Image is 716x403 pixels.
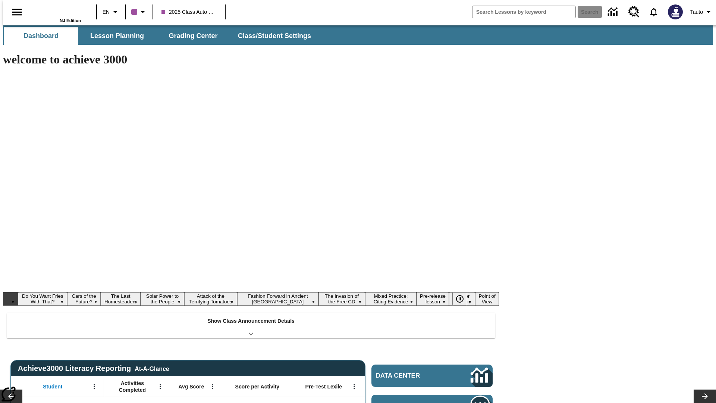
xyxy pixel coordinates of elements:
button: Slide 11 Point of View [475,292,499,306]
input: search field [472,6,575,18]
button: Lesson carousel, Next [694,390,716,403]
p: Show Class Announcement Details [207,317,295,325]
span: Class/Student Settings [238,32,311,40]
button: Open side menu [6,1,28,23]
button: Slide 7 The Invasion of the Free CD [318,292,365,306]
span: Activities Completed [108,380,157,393]
div: Pause [452,292,475,306]
button: Open Menu [349,381,360,392]
button: Slide 9 Pre-release lesson [417,292,449,306]
span: Dashboard [23,32,59,40]
div: Home [32,3,81,23]
div: Show Class Announcement Details [7,313,495,338]
div: SubNavbar [3,25,713,45]
button: Grading Center [156,27,230,45]
span: Grading Center [169,32,217,40]
button: Class color is purple. Change class color [128,5,150,19]
div: SubNavbar [3,27,318,45]
span: Avg Score [178,383,204,390]
span: 2025 Class Auto Grade 13 [161,8,217,16]
button: Select a new avatar [663,2,687,22]
button: Slide 3 The Last Homesteaders [101,292,141,306]
a: Notifications [644,2,663,22]
button: Open Menu [207,381,218,392]
button: Slide 6 Fashion Forward in Ancient Rome [237,292,318,306]
a: Data Center [371,365,493,387]
span: EN [103,8,110,16]
button: Language: EN, Select a language [99,5,123,19]
button: Open Menu [89,381,100,392]
button: Pause [452,292,467,306]
a: Home [32,3,81,18]
button: Lesson Planning [80,27,154,45]
button: Profile/Settings [687,5,716,19]
button: Slide 1 Do You Want Fries With That? [18,292,67,306]
h1: welcome to achieve 3000 [3,53,499,66]
span: Student [43,383,62,390]
span: Data Center [376,372,446,379]
button: Dashboard [4,27,78,45]
span: Pre-Test Lexile [305,383,342,390]
span: NJ Edition [60,18,81,23]
button: Open Menu [155,381,166,392]
div: At-A-Glance [135,364,169,372]
button: Slide 5 Attack of the Terrifying Tomatoes [184,292,237,306]
span: Score per Activity [235,383,280,390]
a: Resource Center, Will open in new tab [624,2,644,22]
a: Data Center [603,2,624,22]
span: Achieve3000 Literacy Reporting [18,364,169,373]
img: Avatar [668,4,683,19]
span: Tauto [690,8,703,16]
button: Slide 8 Mixed Practice: Citing Evidence [365,292,417,306]
button: Slide 4 Solar Power to the People [141,292,184,306]
button: Slide 10 Career Lesson [449,292,475,306]
button: Class/Student Settings [232,27,317,45]
span: Lesson Planning [90,32,144,40]
button: Slide 2 Cars of the Future? [67,292,100,306]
